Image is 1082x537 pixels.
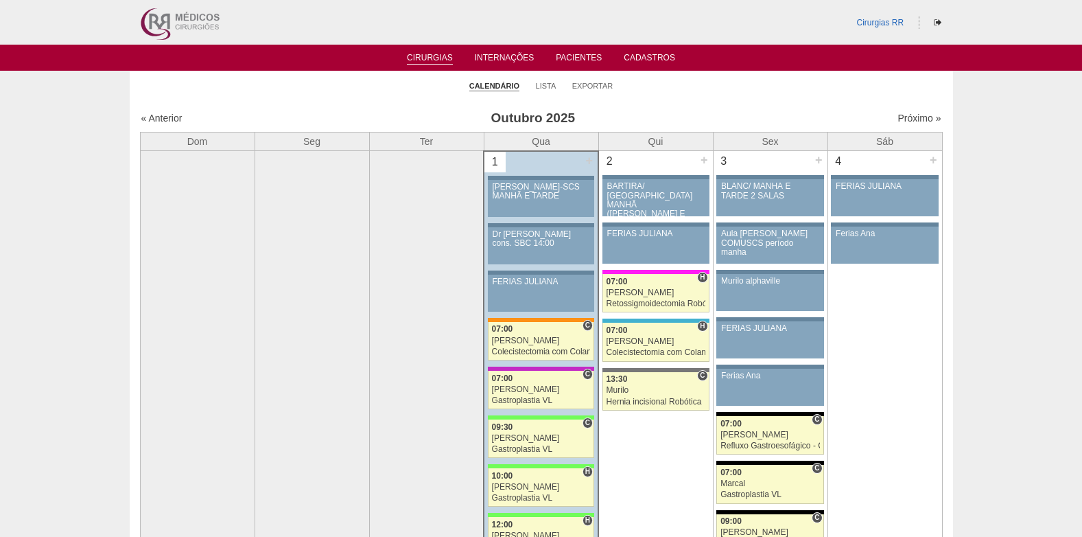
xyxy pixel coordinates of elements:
[721,182,819,200] div: BLANC/ MANHÃ E TARDE 2 SALAS
[407,53,453,65] a: Cirurgias
[488,322,594,361] a: C 07:00 [PERSON_NAME] Colecistectomia com Colangiografia VL
[607,337,705,346] div: [PERSON_NAME]
[475,53,534,67] a: Internações
[714,151,735,172] div: 3
[488,227,594,264] a: Dr [PERSON_NAME] cons. SBC 14:00
[716,270,823,274] div: Key: Aviso
[488,271,594,275] div: Key: Aviso
[493,277,590,286] div: FERIAS JULIANA
[607,288,705,297] div: [PERSON_NAME]
[492,471,513,481] span: 10:00
[492,434,591,443] div: [PERSON_NAME]
[602,222,709,227] div: Key: Aviso
[720,419,742,429] span: 07:00
[583,320,593,331] span: Consultório
[492,422,513,432] span: 09:30
[255,132,369,151] th: Seg
[720,442,820,450] div: Refluxo Gastroesofágico - Cirurgia VL
[488,371,594,409] a: C 07:00 [PERSON_NAME] Gastroplastia VL
[492,483,591,492] div: [PERSON_NAME]
[488,420,594,458] a: C 09:30 [PERSON_NAME] Gastroplastia VL
[720,431,820,439] div: [PERSON_NAME]
[602,175,709,179] div: Key: Aviso
[607,374,628,384] span: 13:30
[716,412,823,416] div: Key: Blanc
[492,520,513,529] span: 12:00
[812,463,822,474] span: Consultório
[602,270,709,274] div: Key: Pro Matre
[583,369,593,380] span: Consultório
[836,182,934,191] div: FERIAS JULIANA
[716,321,823,358] a: FERIAS JULIANA
[556,53,602,67] a: Pacientes
[720,528,820,537] div: [PERSON_NAME]
[598,132,713,151] th: Qui
[602,227,709,264] a: FERIAS JULIANA
[698,151,710,169] div: +
[713,132,827,151] th: Sex
[716,317,823,321] div: Key: Aviso
[484,152,506,172] div: 1
[492,336,591,345] div: [PERSON_NAME]
[831,179,938,216] a: FERIAS JULIANA
[488,468,594,507] a: H 10:00 [PERSON_NAME] Gastroplastia VL
[488,464,594,468] div: Key: Brasil
[721,372,819,380] div: Ferias Ana
[716,510,823,514] div: Key: Blanc
[721,324,819,333] div: FERIAS JULIANA
[720,468,742,477] span: 07:00
[697,370,707,381] span: Consultório
[607,299,705,308] div: Retossigmoidectomia Robótica
[716,461,823,465] div: Key: Blanc
[827,132,942,151] th: Sáb
[721,277,819,286] div: Murilo alphaville
[720,490,820,499] div: Gastroplastia VL
[624,53,675,67] a: Cadastros
[572,81,613,91] a: Exportar
[488,176,594,180] div: Key: Aviso
[934,19,941,27] i: Sair
[716,465,823,503] a: C 07:00 Marcal Gastroplastia VL
[828,151,849,172] div: 4
[493,183,590,201] div: [PERSON_NAME]-SCS MANHÃ E TARDE
[720,479,820,488] div: Marcal
[602,323,709,361] a: H 07:00 [PERSON_NAME] Colecistectomia com Colangiografia VL
[831,227,938,264] a: Ferias Ana
[897,113,941,124] a: Próximo »
[716,179,823,216] a: BLANC/ MANHÃ E TARDE 2 SALAS
[716,365,823,369] div: Key: Aviso
[493,230,590,248] div: Dr [PERSON_NAME] cons. SBC 14:00
[583,515,593,526] span: Hospital
[716,175,823,179] div: Key: Aviso
[721,229,819,257] div: Aula [PERSON_NAME] COMUSCS período manha
[716,222,823,227] div: Key: Aviso
[484,132,598,151] th: Qua
[607,398,705,407] div: Hernia incisional Robótica
[492,385,591,394] div: [PERSON_NAME]
[369,132,484,151] th: Ter
[607,229,705,238] div: FERIAS JULIANA
[812,512,822,523] span: Consultório
[716,416,823,455] a: C 07:00 [PERSON_NAME] Refluxo Gastroesofágico - Cirurgia VL
[488,275,594,312] a: FERIAS JULIANA
[492,324,513,334] span: 07:00
[488,367,594,371] div: Key: Maria Braido
[607,182,705,236] div: BARTIRA/ [GEOGRAPHIC_DATA] MANHÃ ([PERSON_NAME] E ANA)/ SANTA JOANA -TARDE
[583,466,593,477] span: Hospital
[602,372,709,411] a: C 13:30 Murilo Hernia incisional Robótica
[602,274,709,312] a: H 07:00 [PERSON_NAME] Retossigmoidectomia Robótica
[492,347,591,356] div: Colecistectomia com Colangiografia VL
[813,151,825,169] div: +
[716,369,823,406] a: Ferias Ana
[602,368,709,372] div: Key: Santa Catarina
[836,229,934,238] div: Ferias Ana
[488,513,594,517] div: Key: Brasil
[469,81,519,91] a: Calendário
[720,516,742,526] span: 09:00
[716,227,823,264] a: Aula [PERSON_NAME] COMUSCS período manha
[583,152,595,170] div: +
[716,274,823,311] a: Murilo alphaville
[488,415,594,420] div: Key: Brasil
[536,81,556,91] a: Lista
[831,175,938,179] div: Key: Aviso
